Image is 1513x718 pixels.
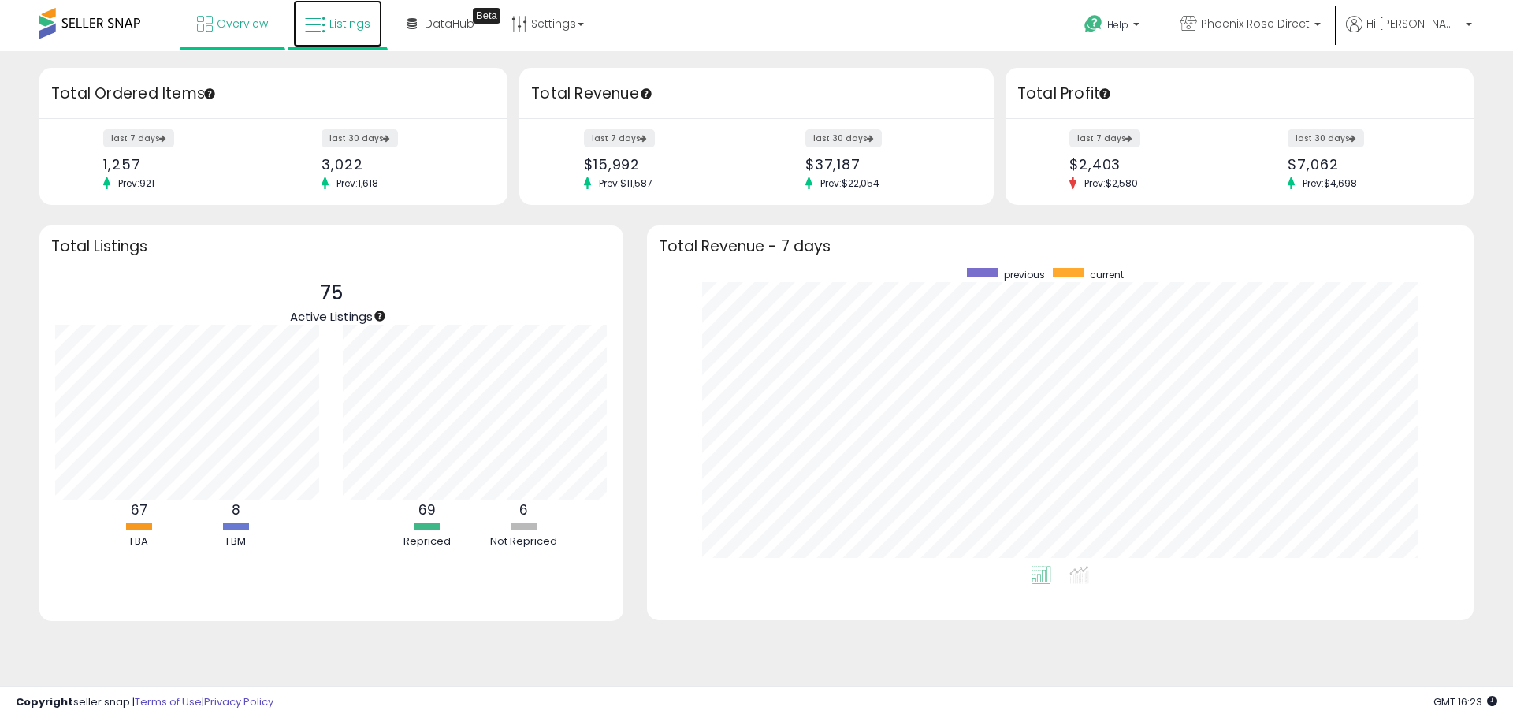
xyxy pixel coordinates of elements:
[1288,156,1446,173] div: $7,062
[51,240,612,252] h3: Total Listings
[232,500,240,519] b: 8
[805,129,882,147] label: last 30 days
[204,694,273,709] a: Privacy Policy
[1201,16,1310,32] span: Phoenix Rose Direct
[425,16,474,32] span: DataHub
[531,83,982,105] h3: Total Revenue
[1098,87,1112,101] div: Tooltip anchor
[805,156,966,173] div: $37,187
[1433,694,1497,709] span: 2025-10-8 16:23 GMT
[16,695,273,710] div: seller snap | |
[1107,18,1128,32] span: Help
[329,177,386,190] span: Prev: 1,618
[591,177,660,190] span: Prev: $11,587
[380,534,474,549] div: Repriced
[373,309,387,323] div: Tooltip anchor
[1090,268,1124,281] span: current
[322,129,398,147] label: last 30 days
[1346,16,1472,51] a: Hi [PERSON_NAME]
[1288,129,1364,147] label: last 30 days
[51,83,496,105] h3: Total Ordered Items
[1017,83,1462,105] h3: Total Profit
[203,87,217,101] div: Tooltip anchor
[584,129,655,147] label: last 7 days
[103,156,262,173] div: 1,257
[290,308,373,325] span: Active Listings
[1084,14,1103,34] i: Get Help
[659,240,1462,252] h3: Total Revenue - 7 days
[639,87,653,101] div: Tooltip anchor
[290,278,373,308] p: 75
[16,694,73,709] strong: Copyright
[1072,2,1155,51] a: Help
[1069,156,1228,173] div: $2,403
[217,16,268,32] span: Overview
[322,156,480,173] div: 3,022
[1295,177,1365,190] span: Prev: $4,698
[418,500,436,519] b: 69
[135,694,202,709] a: Terms of Use
[1069,129,1140,147] label: last 7 days
[110,177,162,190] span: Prev: 921
[473,8,500,24] div: Tooltip anchor
[519,500,528,519] b: 6
[131,500,147,519] b: 67
[329,16,370,32] span: Listings
[1076,177,1146,190] span: Prev: $2,580
[91,534,186,549] div: FBA
[1366,16,1461,32] span: Hi [PERSON_NAME]
[477,534,571,549] div: Not Repriced
[584,156,745,173] div: $15,992
[103,129,174,147] label: last 7 days
[188,534,283,549] div: FBM
[1004,268,1045,281] span: previous
[812,177,887,190] span: Prev: $22,054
